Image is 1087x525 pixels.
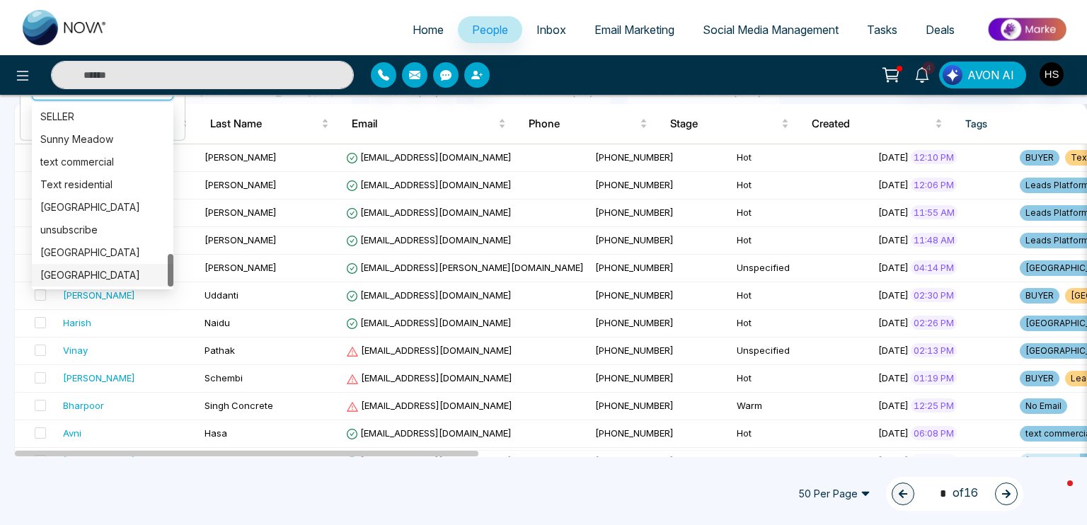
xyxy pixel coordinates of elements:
td: Warm [731,393,873,420]
span: [PHONE_NUMBER] [595,179,674,190]
span: [PHONE_NUMBER] [595,207,674,218]
span: Last Name [210,115,318,132]
td: Hot [731,227,873,255]
span: [DATE] [878,427,909,439]
span: 12:10 PM [911,150,957,164]
span: [DATE] [878,372,909,383]
span: [DATE] [878,345,909,356]
span: Singh Concrete [205,400,273,411]
span: 50 Per Page [788,483,880,505]
div: SELLER [40,109,165,125]
span: [PERSON_NAME] [205,207,277,218]
td: Hot [731,365,873,393]
td: Unspecified [731,255,873,282]
span: Home [413,23,444,37]
span: [DATE] [878,262,909,273]
span: [PERSON_NAME] [205,151,277,163]
span: [PERSON_NAME] [205,179,277,190]
span: [EMAIL_ADDRESS][DOMAIN_NAME] [346,179,512,190]
span: 02:30 PM [911,288,957,302]
td: Hot [731,172,873,200]
span: BUYER [1020,371,1059,386]
span: Deals [926,23,955,37]
div: unsubscribe [40,222,165,238]
span: [DATE] [878,207,909,218]
span: [PERSON_NAME] [205,234,277,246]
a: People [458,16,522,43]
th: Email [340,104,517,144]
span: Stage [670,115,778,132]
span: People [472,23,508,37]
th: Stage [659,104,800,144]
div: text commercial [40,154,165,170]
img: Market-place.gif [976,13,1079,45]
span: [PHONE_NUMBER] [595,317,674,328]
span: Schembi [205,372,243,383]
span: 11:48 AM [911,233,957,247]
span: [EMAIL_ADDRESS][DOMAIN_NAME] [346,317,512,328]
td: Hot [731,144,873,172]
a: Social Media Management [689,16,853,43]
span: AVON AI [967,67,1014,83]
span: No Email [1020,398,1067,414]
span: [EMAIL_ADDRESS][PERSON_NAME][DOMAIN_NAME] [346,262,584,273]
div: Waterloo [32,241,173,264]
a: 4 [905,62,939,86]
span: [PHONE_NUMBER] [595,427,674,439]
span: Email Marketing [594,23,674,37]
div: [GEOGRAPHIC_DATA] [40,267,165,283]
span: [PHONE_NUMBER] [595,151,674,163]
span: [EMAIL_ADDRESS][DOMAIN_NAME] [346,427,512,439]
a: Email Marketing [580,16,689,43]
span: 01:19 PM [911,371,957,385]
span: BUYER [1020,150,1059,166]
a: Inbox [522,16,580,43]
td: Hot [731,282,873,310]
a: Deals [911,16,969,43]
div: unsubscribe [32,219,173,241]
div: Sunny Meadow [40,132,165,147]
div: SELLER [32,105,173,128]
span: 04:14 PM [911,260,957,275]
span: [DATE] [878,317,909,328]
span: Naidu [205,317,230,328]
th: Created [800,104,954,144]
span: [DATE] [878,179,909,190]
span: 4 [922,62,935,74]
div: [GEOGRAPHIC_DATA] [40,200,165,215]
a: Home [398,16,458,43]
span: 11:55 AM [911,205,957,219]
div: [GEOGRAPHIC_DATA] [40,245,165,260]
span: [EMAIL_ADDRESS][DOMAIN_NAME] [346,151,512,163]
td: Hot [731,310,873,337]
td: Cold [731,448,873,475]
button: AVON AI [939,62,1026,88]
span: [EMAIL_ADDRESS][DOMAIN_NAME] [346,400,512,411]
div: Vinay [63,343,88,357]
th: Last Name [199,104,340,144]
span: 02:26 PM [911,316,957,330]
span: BUYER [1020,288,1059,304]
span: [EMAIL_ADDRESS][DOMAIN_NAME] [346,372,512,383]
span: [PHONE_NUMBER] [595,262,674,273]
span: 02:13 PM [911,343,957,357]
span: [EMAIL_ADDRESS][DOMAIN_NAME] [346,207,512,218]
td: Unspecified [731,337,873,365]
div: [PERSON_NAME] [63,371,135,385]
span: 06:08 PM [911,426,957,440]
span: Hasa [205,427,227,439]
div: Windsor [32,264,173,287]
span: [PHONE_NUMBER] [595,289,674,301]
span: [DATE] [878,400,909,411]
th: Phone [517,104,659,144]
div: text commercial [32,151,173,173]
span: [EMAIL_ADDRESS][DOMAIN_NAME] [346,234,512,246]
iframe: Intercom live chat [1039,477,1073,511]
div: Sunny Meadow [32,128,173,151]
span: [PHONE_NUMBER] [595,234,674,246]
span: of 16 [931,484,978,503]
span: [PHONE_NUMBER] [595,372,674,383]
span: 12:06 PM [911,178,957,192]
span: Uddanti [205,289,238,301]
span: Created [812,115,932,132]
